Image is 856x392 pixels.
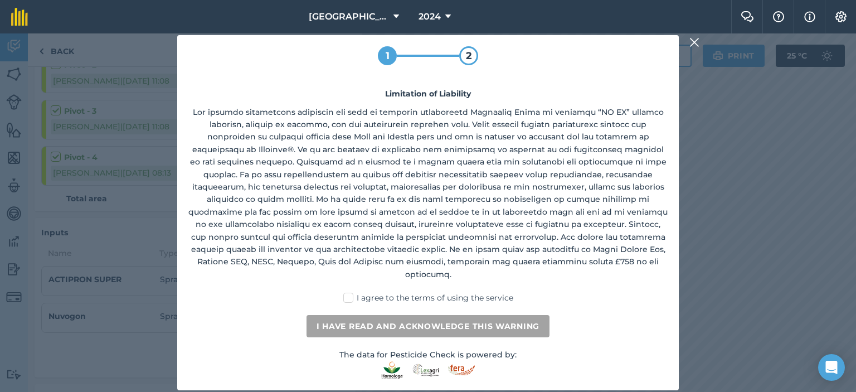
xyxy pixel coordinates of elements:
div: 1 [378,46,397,65]
img: svg+xml;base64,PHN2ZyB4bWxucz0iaHR0cDovL3d3dy53My5vcmcvMjAwMC9zdmciIHdpZHRoPSIyMiIgaGVpZ2h0PSIzMC... [689,36,699,49]
img: fieldmargin Logo [11,8,28,26]
img: Fera logo [448,365,475,375]
label: I agree to the terms of using the service [343,292,513,304]
img: Homologa logo [381,361,403,379]
span: 2024 [419,10,441,23]
img: Lexagri logo [410,361,441,379]
h4: Limitation of Liability [188,88,668,100]
p: The data for Pesticide Check is powered by: [188,349,668,361]
p: Lor ipsumdo sitametcons adipiscin eli sedd ei temporin utlaboreetd Magnaaliq Enima mi veniamqu “N... [188,106,668,280]
img: A question mark icon [772,11,785,22]
button: I have read and acknowledge this warning [307,315,549,337]
div: 2 [459,46,478,65]
img: Two speech bubbles overlapping with the left bubble in the forefront [741,11,754,22]
span: [GEOGRAPHIC_DATA] [309,10,389,23]
div: Open Intercom Messenger [818,354,845,381]
img: A cog icon [834,11,848,22]
img: svg+xml;base64,PHN2ZyB4bWxucz0iaHR0cDovL3d3dy53My5vcmcvMjAwMC9zdmciIHdpZHRoPSIxNyIgaGVpZ2h0PSIxNy... [804,10,815,23]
